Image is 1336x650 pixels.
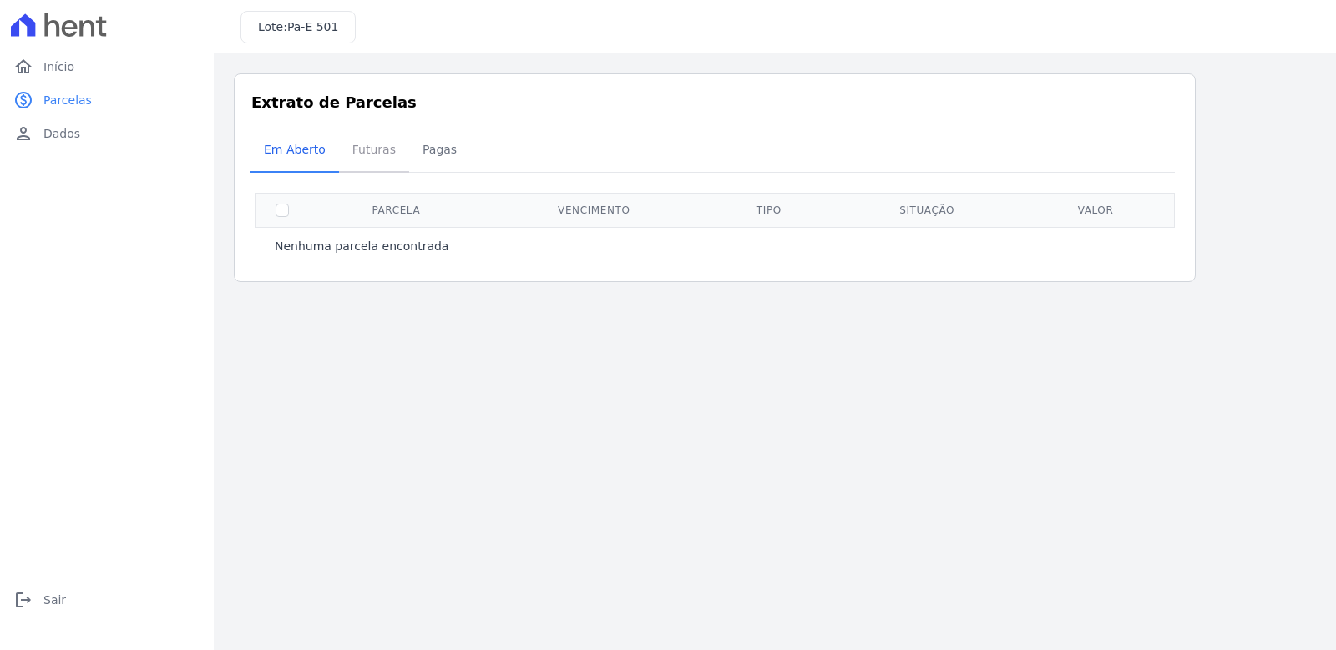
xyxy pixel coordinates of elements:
[258,18,338,36] h3: Lote:
[339,129,409,173] a: Futuras
[7,583,207,617] a: logoutSair
[254,133,336,166] span: Em Aberto
[43,92,92,108] span: Parcelas
[7,50,207,83] a: homeInício
[43,592,66,608] span: Sair
[342,133,406,166] span: Futuras
[1021,193,1171,227] th: Valor
[705,193,833,227] th: Tipo
[7,117,207,150] a: personDados
[7,83,207,117] a: paidParcelas
[13,123,33,144] i: person
[13,57,33,77] i: home
[409,129,470,173] a: Pagas
[251,91,1178,113] h3: Extrato de Parcelas
[309,193,483,227] th: Parcela
[275,238,448,254] p: Nenhuma parcela encontrada
[483,193,705,227] th: Vencimento
[13,90,33,110] i: paid
[13,590,33,610] i: logout
[250,129,339,173] a: Em Aberto
[43,125,80,142] span: Dados
[43,58,74,75] span: Início
[287,20,338,33] span: Pa-E 501
[833,193,1021,227] th: Situação
[412,133,467,166] span: Pagas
